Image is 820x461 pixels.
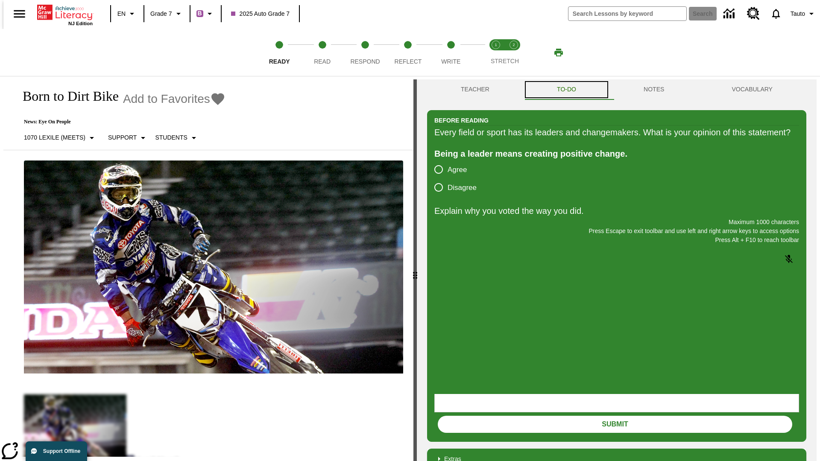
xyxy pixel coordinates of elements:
button: Click to activate and allow voice recognition [779,249,799,269]
span: STRETCH [491,58,519,64]
text: 1 [495,43,497,47]
span: Grade 7 [150,9,172,18]
button: Submit [438,416,792,433]
span: B [198,8,202,19]
button: Add to Favorites - Born to Dirt Bike [123,91,225,106]
span: Add to Favorites [123,92,210,106]
span: Disagree [448,182,477,193]
div: Being a leader means creating positive change. [434,147,799,160]
button: Support Offline [26,441,87,461]
div: Home [37,3,93,26]
button: Language: EN, Select a language [114,6,141,21]
p: Press Alt + F10 to reach toolbar [434,236,799,245]
button: Grade: Grade 7, Select a grade [147,6,187,21]
text: 2 [512,43,515,47]
a: Notifications [765,3,787,25]
span: Support Offline [43,448,80,454]
div: Press Enter or Spacebar and then press right and left arrow keys to move the slider [413,79,417,461]
button: Print [545,45,572,60]
span: Write [441,58,460,65]
div: Instructional Panel Tabs [427,79,806,100]
span: Read [314,58,331,65]
h2: Before Reading [434,116,489,125]
button: Boost Class color is purple. Change class color [193,6,218,21]
button: Select Student [152,130,202,146]
span: 2025 Auto Grade 7 [231,9,290,18]
div: Every field or sport has its leaders and changemakers. What is your opinion of this statement? [434,125,799,139]
button: TO-DO [523,79,610,100]
button: NOTES [610,79,698,100]
button: Read step 2 of 5 [297,29,347,76]
span: Reflect [395,58,422,65]
img: Motocross racer James Stewart flies through the air on his dirt bike. [24,160,403,374]
p: 1070 Lexile (Meets) [24,133,85,142]
button: Stretch Respond step 2 of 2 [501,29,526,76]
div: activity [417,79,817,461]
button: Profile/Settings [787,6,820,21]
button: Teacher [427,79,523,100]
span: Respond [350,58,380,65]
span: NJ Edition [68,21,93,26]
p: Explain why you voted the way you did. [434,204,799,218]
p: Maximum 1000 characters [434,218,799,227]
p: News: Eye On People [14,119,225,125]
span: Ready [269,58,290,65]
p: Students [155,133,187,142]
button: Select Lexile, 1070 Lexile (Meets) [20,130,100,146]
div: reading [3,79,413,457]
a: Resource Center, Will open in new tab [742,2,765,25]
button: Stretch Read step 1 of 2 [483,29,508,76]
button: VOCABULARY [698,79,806,100]
button: Scaffolds, Support [105,130,152,146]
h1: Born to Dirt Bike [14,88,119,104]
span: Tauto [791,9,805,18]
button: Open side menu [7,1,32,26]
p: Support [108,133,137,142]
button: Write step 5 of 5 [426,29,476,76]
p: Press Escape to exit toolbar and use left and right arrow keys to access options [434,227,799,236]
a: Data Center [718,2,742,26]
button: Respond step 3 of 5 [340,29,390,76]
body: Explain why you voted the way you did. Maximum 1000 characters Press Alt + F10 to reach toolbar P... [3,7,125,15]
div: poll [434,160,483,196]
button: Ready step 1 of 5 [255,29,304,76]
span: EN [117,9,126,18]
span: Agree [448,164,467,175]
input: search field [568,7,686,20]
button: Reflect step 4 of 5 [383,29,433,76]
